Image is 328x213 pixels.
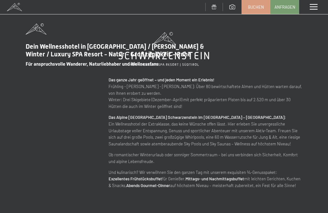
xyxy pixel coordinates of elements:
[109,77,302,110] p: Frühling - [PERSON_NAME] - [PERSON_NAME]: Über 80 bewirtschaftete Almen und Hütten warten darauf,...
[109,169,302,189] p: Und kulinarisch? Wir verwöhnen Sie den ganzen Tag mit unserem exquisiten ¾-Genusspaket: für Genie...
[242,0,270,14] a: Buchen
[26,61,159,67] span: Für anspruchsvolle Wanderer, Naturliebhaber und Wellnessfans
[109,176,162,181] strong: Exzellentes Frühstücksbuffet
[109,152,302,165] p: Ob romantischer Winterurlaub oder sonniger Sommertraum – bei uns verbinden sich Sicherheit, Komfo...
[109,77,214,82] strong: Das ganze Jahr geöffnet – und jeden Moment ein Erlebnis!
[271,0,299,14] a: Anfragen
[109,114,302,147] p: Ein Wellnesshotel der Extraklasse, das keine Wünsche offen lässt. Hier erleben Sie unvergessliche...
[185,176,244,181] strong: Mittags- und Nachmittagsbuffet
[275,4,295,10] span: Anfragen
[26,43,204,58] span: Dein Wellnesshotel in [GEOGRAPHIC_DATA] / [PERSON_NAME] & Winter / Luxury SPA Resort - Natur - Gr...
[126,183,170,188] strong: Abends Gourmet-Dinner
[248,4,264,10] span: Buchen
[109,115,286,120] strong: Das Alpine [GEOGRAPHIC_DATA] Schwarzenstein im [GEOGRAPHIC_DATA] – [GEOGRAPHIC_DATA]:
